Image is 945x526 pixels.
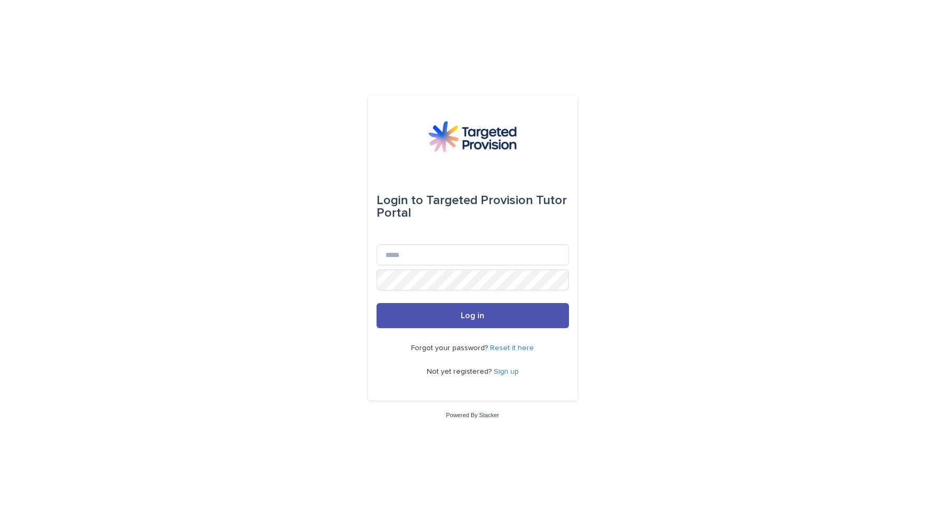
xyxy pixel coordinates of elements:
div: Targeted Provision Tutor Portal [377,186,569,228]
a: Reset it here [490,344,534,352]
span: Log in [461,311,484,320]
a: Powered By Stacker [446,412,499,418]
span: Login to [377,194,423,207]
span: Not yet registered? [427,368,494,375]
span: Forgot your password? [411,344,490,352]
button: Log in [377,303,569,328]
a: Sign up [494,368,519,375]
img: M5nRWzHhSzIhMunXDL62 [428,121,516,152]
